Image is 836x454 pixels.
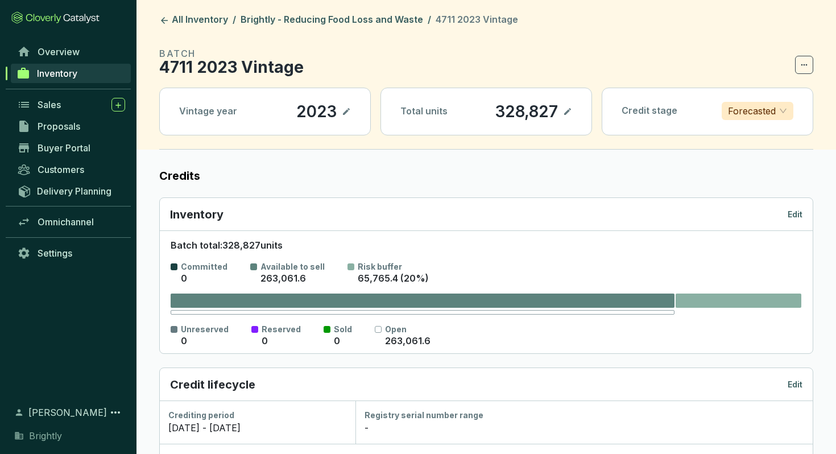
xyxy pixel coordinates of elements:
label: Credits [159,168,813,184]
p: 263,061.6 [260,273,306,285]
p: Unreserved [181,324,229,335]
span: Overview [38,46,80,57]
p: 0 [181,335,187,348]
a: Customers [11,160,131,179]
a: Proposals [11,117,131,136]
div: Crediting period [168,410,346,421]
div: Registry serial number range [365,410,804,421]
p: Forecasted [728,102,776,119]
p: Credit lifecycle [170,377,255,393]
span: Brightly [29,429,62,443]
span: Delivery Planning [37,185,111,197]
a: Delivery Planning [11,181,131,200]
p: Total units [400,105,448,118]
span: Settings [38,247,72,259]
li: / [428,14,431,27]
p: 0 [262,335,268,348]
a: Settings [11,243,131,263]
li: / [233,14,236,27]
p: Batch total: 328,827 units [171,240,801,252]
a: Sales [11,95,131,114]
p: BATCH [159,47,304,60]
p: Committed [181,261,227,273]
span: Proposals [38,121,80,132]
span: Inventory [37,68,77,79]
span: Sales [38,99,61,110]
span: 65,765.4 (20%) [358,273,429,284]
p: Available to sell [260,261,325,273]
p: Sold [334,324,352,335]
div: - [365,421,804,435]
span: [PERSON_NAME] [28,406,107,419]
a: All Inventory [157,14,230,27]
a: Inventory [11,64,131,83]
span: Buyer Portal [38,142,90,154]
p: 0 [181,273,187,285]
p: Credit stage [622,105,677,117]
p: Vintage year [179,105,237,118]
p: Edit [788,209,802,220]
span: 4711 2023 Vintage [436,14,518,25]
p: 0 [334,335,340,348]
span: Omnichannel [38,216,94,228]
a: Overview [11,42,131,61]
p: Risk buffer [358,261,429,273]
div: [DATE] - [DATE] [168,421,346,435]
p: Edit [788,379,802,390]
a: Brightly - Reducing Food Loss and Waste [238,14,425,27]
a: Buyer Portal [11,138,131,158]
p: 263,061.6 [385,335,431,348]
p: 4711 2023 Vintage [159,60,304,74]
p: 2023 [296,102,337,121]
p: Reserved [262,324,301,335]
span: Customers [38,164,84,175]
p: 328,827 [495,102,558,121]
a: Omnichannel [11,212,131,232]
p: Open [385,324,431,335]
p: Inventory [170,207,224,222]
